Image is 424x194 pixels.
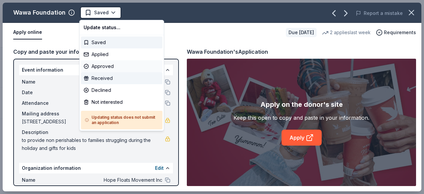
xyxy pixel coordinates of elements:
[81,72,162,84] div: Received
[81,96,162,108] div: Not interested
[81,22,162,33] div: Update status...
[81,48,162,60] div: Applied
[81,36,162,48] div: Saved
[81,84,162,96] div: Declined
[85,115,158,125] h5: Updating status does not submit an application
[81,60,162,72] div: Approved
